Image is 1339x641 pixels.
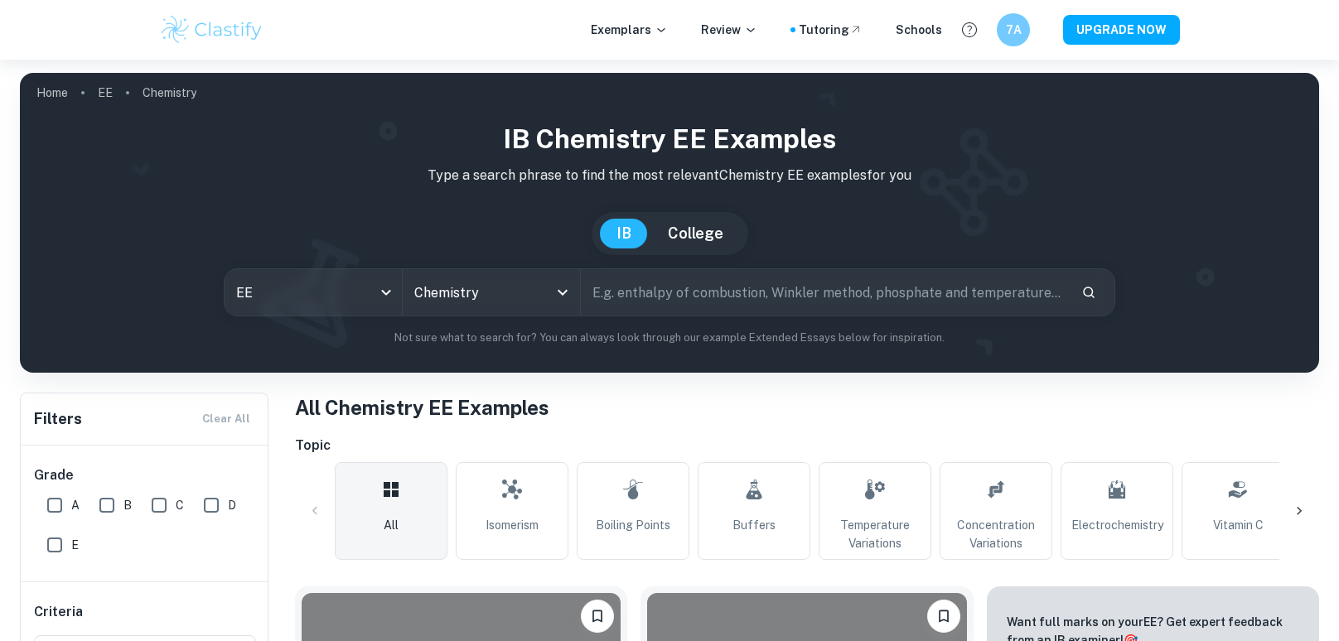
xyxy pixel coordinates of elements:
p: Exemplars [591,21,668,39]
button: 7A [997,13,1030,46]
h6: Filters [34,407,82,431]
button: Bookmark [581,600,614,633]
a: Home [36,81,68,104]
span: Isomerism [486,516,539,534]
h6: 7A [1004,21,1023,39]
h1: All Chemistry EE Examples [295,393,1319,422]
h1: IB Chemistry EE examples [33,119,1306,159]
span: Concentration Variations [947,516,1045,552]
button: Open [551,281,574,304]
p: Not sure what to search for? You can always look through our example Extended Essays below for in... [33,330,1306,346]
input: E.g. enthalpy of combustion, Winkler method, phosphate and temperature... [581,269,1068,316]
div: EE [225,269,402,316]
img: Clastify logo [159,13,264,46]
button: Help and Feedback [955,16,984,44]
button: College [651,219,740,248]
p: Review [701,21,757,39]
button: Bookmark [927,600,960,633]
span: All [384,516,399,534]
a: EE [98,81,113,104]
h6: Grade [34,465,256,485]
span: Buffers [732,516,776,534]
span: Vitamin C [1213,516,1264,534]
span: Boiling Points [596,516,670,534]
button: Search [1075,278,1103,306]
h6: Topic [295,436,1319,455]
span: A [71,496,80,514]
h6: Criteria [34,602,83,622]
p: Type a search phrase to find the most relevant Chemistry EE examples for you [33,166,1306,186]
span: Electrochemistry [1071,516,1163,534]
span: B [123,496,132,514]
button: IB [600,219,648,248]
a: Schools [896,21,942,39]
span: C [176,496,184,514]
span: E [71,536,79,554]
span: D [228,496,236,514]
p: Chemistry [143,84,196,102]
img: profile cover [20,73,1319,373]
button: UPGRADE NOW [1063,15,1180,45]
span: Temperature Variations [826,516,924,552]
a: Tutoring [799,21,863,39]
